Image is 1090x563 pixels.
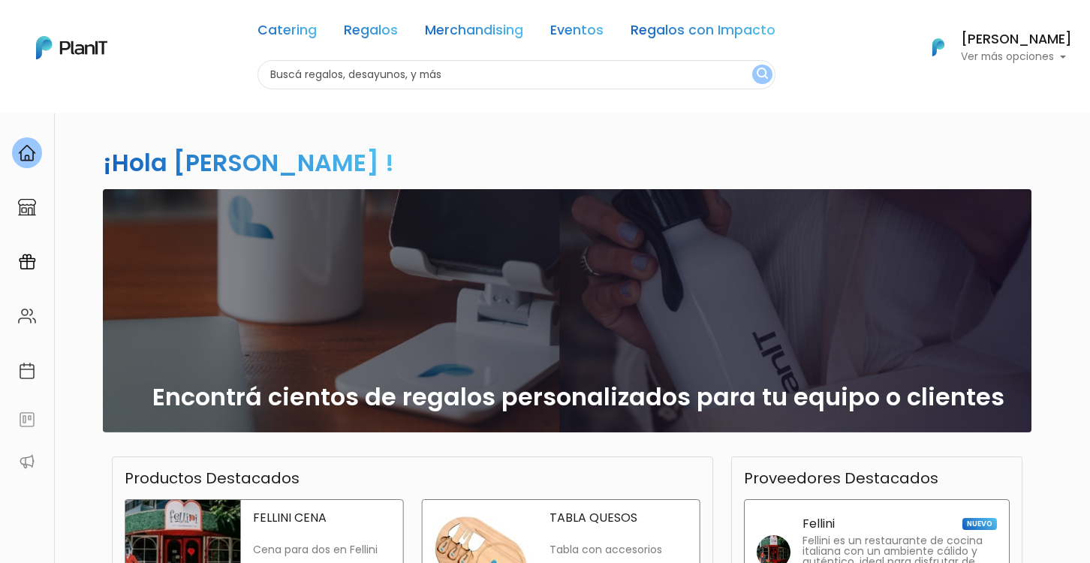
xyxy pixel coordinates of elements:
button: PlanIt Logo [PERSON_NAME] Ver más opciones [913,28,1072,67]
a: Catering [257,24,317,42]
p: Tabla con accesorios [550,543,687,556]
h3: Proveedores Destacados [744,469,938,487]
a: Regalos con Impacto [631,24,775,42]
img: PlanIt Logo [922,31,955,64]
img: search_button-432b6d5273f82d61273b3651a40e1bd1b912527efae98b1b7a1b2c0702e16a8d.svg [757,68,768,82]
p: Ver más opciones [961,52,1072,62]
img: feedback-78b5a0c8f98aac82b08bfc38622c3050aee476f2c9584af64705fc4e61158814.svg [18,411,36,429]
img: campaigns-02234683943229c281be62815700db0a1741e53638e28bf9629b52c665b00959.svg [18,253,36,271]
a: Merchandising [425,24,523,42]
img: partners-52edf745621dab592f3b2c58e3bca9d71375a7ef29c3b500c9f145b62cc070d4.svg [18,453,36,471]
h3: Productos Destacados [125,469,300,487]
span: NUEVO [962,518,997,530]
img: PlanIt Logo [36,36,107,59]
p: Fellini [802,518,835,530]
a: Eventos [550,24,604,42]
p: FELLINI CENA [253,512,390,524]
img: people-662611757002400ad9ed0e3c099ab2801c6687ba6c219adb57efc949bc21e19d.svg [18,307,36,325]
img: calendar-87d922413cdce8b2cf7b7f5f62616a5cf9e4887200fb71536465627b3292af00.svg [18,362,36,380]
input: Buscá regalos, desayunos, y más [257,60,775,89]
img: home-e721727adea9d79c4d83392d1f703f7f8bce08238fde08b1acbfd93340b81755.svg [18,144,36,162]
p: TABLA QUESOS [550,512,687,524]
a: Regalos [344,24,398,42]
p: Cena para dos en Fellini [253,543,390,556]
h6: [PERSON_NAME] [961,33,1072,47]
img: marketplace-4ceaa7011d94191e9ded77b95e3339b90024bf715f7c57f8cf31f2d8c509eaba.svg [18,198,36,216]
h2: Encontrá cientos de regalos personalizados para tu equipo o clientes [152,383,1004,411]
h2: ¡Hola [PERSON_NAME] ! [103,146,394,179]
